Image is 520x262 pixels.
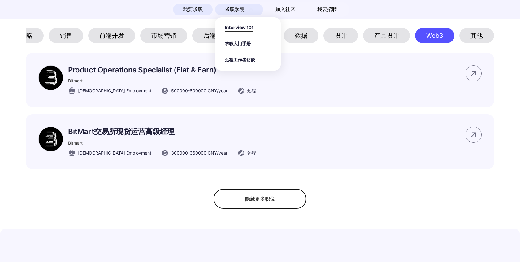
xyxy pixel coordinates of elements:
div: 其他 [459,28,494,43]
div: Web3 [415,28,454,43]
span: 500000 - 800000 CNY /year [171,87,227,94]
div: 隐藏更多职位 [214,189,306,209]
p: BitMart交易所现货运营高级经理 [68,127,256,137]
span: 我要招聘 [317,6,337,13]
div: 市场营销 [140,28,187,43]
span: [DEMOGRAPHIC_DATA] Employment [78,87,151,94]
a: Interview 101 [225,24,253,31]
span: 求职入门手册 [225,41,251,47]
span: 远程 [247,87,256,94]
div: 数据 [284,28,318,43]
span: Bitmart [68,140,83,146]
div: 销售 [49,28,83,43]
div: 前端开发 [88,28,135,43]
p: Product Operations Specialist (Fiat & Earn) [68,65,256,74]
span: Bitmart [68,78,83,83]
span: Interview 101 [225,24,253,32]
span: 我要求职 [183,5,202,15]
div: 战略 [9,28,44,43]
a: 求职入门手册 [225,40,251,47]
a: 远程工作者访谈 [225,56,255,63]
span: [DEMOGRAPHIC_DATA] Employment [78,150,151,156]
div: 设计 [323,28,358,43]
div: 产品设计 [363,28,410,43]
span: 求职学院 [225,6,245,13]
span: 远程工作者访谈 [225,57,255,63]
div: 后端开发 [192,28,239,43]
span: 远程 [247,150,256,156]
span: 300000 - 360000 CNY /year [171,150,227,156]
span: 加入社区 [275,5,295,15]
